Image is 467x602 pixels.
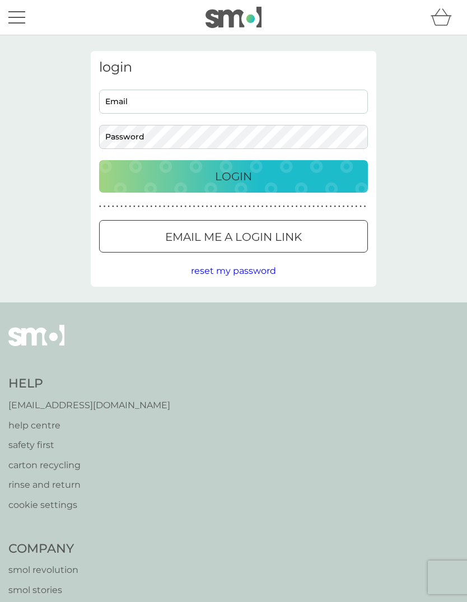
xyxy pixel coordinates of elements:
button: Login [99,160,368,193]
p: ● [364,204,366,209]
h4: Help [8,375,170,393]
span: reset my password [191,265,276,276]
p: ● [185,204,187,209]
p: ● [304,204,306,209]
p: ● [265,204,268,209]
p: ● [133,204,136,209]
p: ● [343,204,345,209]
a: smol stories [8,583,128,598]
p: ● [99,204,101,209]
p: ● [270,204,272,209]
p: ● [138,204,140,209]
p: ● [240,204,242,209]
p: ● [210,204,212,209]
a: help centre [8,418,170,433]
p: ● [104,204,106,209]
p: ● [214,204,217,209]
p: Email me a login link [165,228,302,246]
p: ● [287,204,289,209]
a: carton recycling [8,458,170,473]
button: Email me a login link [99,220,368,253]
p: ● [283,204,285,209]
p: ● [296,204,298,209]
p: ● [257,204,259,209]
p: ● [125,204,127,209]
p: ● [176,204,178,209]
p: ● [244,204,246,209]
img: smol [8,325,64,363]
p: ● [151,204,153,209]
p: ● [261,204,264,209]
a: safety first [8,438,170,452]
p: ● [330,204,332,209]
p: ● [317,204,319,209]
p: ● [142,204,144,209]
p: ● [351,204,353,209]
p: ● [249,204,251,209]
button: menu [8,7,25,28]
h4: Company [8,540,128,558]
p: ● [227,204,230,209]
p: ● [359,204,362,209]
p: ● [278,204,281,209]
p: ● [219,204,221,209]
p: Login [215,167,252,185]
p: ● [223,204,225,209]
p: ● [167,204,170,209]
div: basket [431,6,459,29]
p: ● [312,204,315,209]
p: ● [129,204,131,209]
p: ● [197,204,199,209]
img: smol [206,7,261,28]
p: ● [356,204,358,209]
p: ● [163,204,165,209]
p: ● [338,204,340,209]
p: ● [155,204,157,209]
p: ● [202,204,204,209]
h3: login [99,59,368,76]
a: rinse and return [8,478,170,492]
a: smol revolution [8,563,128,577]
p: ● [321,204,324,209]
p: ● [309,204,311,209]
p: ● [108,204,110,209]
p: ● [193,204,195,209]
p: ● [300,204,302,209]
a: [EMAIL_ADDRESS][DOMAIN_NAME] [8,398,170,413]
p: ● [274,204,277,209]
p: ● [334,204,336,209]
p: ● [236,204,238,209]
p: ● [347,204,349,209]
p: ● [253,204,255,209]
p: ● [206,204,208,209]
p: ● [159,204,161,209]
p: ● [189,204,191,209]
p: ● [116,204,119,209]
a: cookie settings [8,498,170,512]
button: reset my password [191,264,276,278]
p: ● [146,204,148,209]
p: ● [180,204,183,209]
p: ● [120,204,123,209]
p: ● [325,204,328,209]
p: ● [291,204,293,209]
p: ● [172,204,174,209]
p: ● [231,204,233,209]
p: ● [112,204,114,209]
